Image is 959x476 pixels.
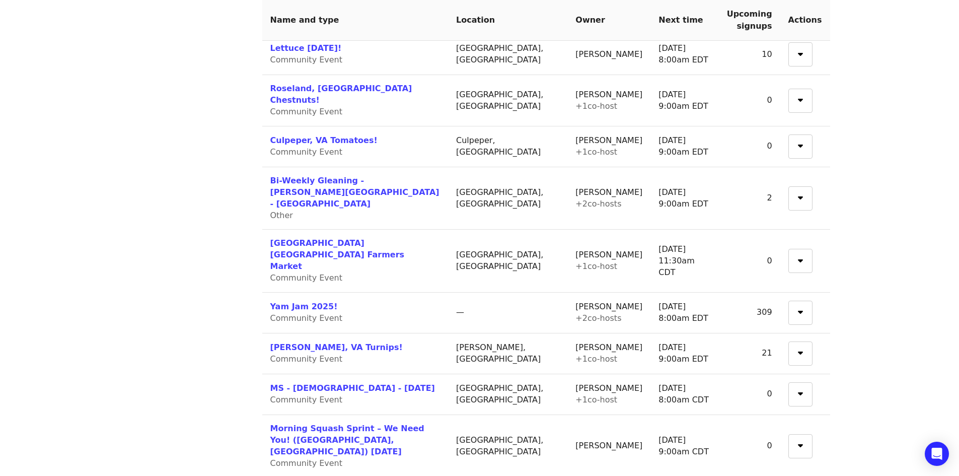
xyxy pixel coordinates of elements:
div: + 1 co-host [575,354,642,365]
a: Lettuce [DATE]! [270,43,342,53]
div: [GEOGRAPHIC_DATA], [GEOGRAPHIC_DATA] [456,249,559,273]
a: Morning Squash Sprint – We Need You! ([GEOGRAPHIC_DATA], [GEOGRAPHIC_DATA]) [DATE] [270,424,424,456]
td: [DATE] 11:30am CDT [650,230,718,293]
span: Community Event [270,273,343,283]
a: [PERSON_NAME], VA Turnips! [270,343,403,352]
div: + 1 co-host [575,101,642,112]
td: [PERSON_NAME] [567,126,650,167]
div: + 1 co-host [575,394,642,406]
td: [DATE] 9:00am EDT [650,126,718,167]
i: sort-down icon [798,140,803,149]
div: [PERSON_NAME], [GEOGRAPHIC_DATA] [456,342,559,365]
a: Yam Jam 2025! [270,302,338,311]
i: sort-down icon [798,306,803,315]
a: MS - [DEMOGRAPHIC_DATA] - [DATE] [270,383,435,393]
i: sort-down icon [798,191,803,201]
td: [DATE] 9:00am EDT [650,333,718,374]
i: sort-down icon [798,439,803,449]
div: + 1 co-host [575,261,642,273]
div: 0 [727,141,772,152]
td: [DATE] 8:00am EDT [650,34,718,75]
i: sort-down icon [798,254,803,264]
td: [DATE] 8:00am EDT [650,293,718,333]
div: + 1 co-host [575,147,642,158]
span: Community Event [270,107,343,116]
div: + 2 co-host s [575,313,642,324]
td: [DATE] 9:00am EDT [650,75,718,126]
div: 21 [727,348,772,359]
a: Culpeper, VA Tomatoes! [270,135,378,145]
span: Community Event [270,313,343,323]
div: 0 [727,440,772,452]
div: [GEOGRAPHIC_DATA], [GEOGRAPHIC_DATA] [456,43,559,66]
span: Community Event [270,147,343,157]
div: 0 [727,255,772,267]
div: 309 [727,307,772,318]
td: [DATE] 8:00am CDT [650,374,718,415]
span: Other [270,211,293,220]
div: Open Intercom Messenger [925,442,949,466]
i: sort-down icon [798,347,803,356]
span: Community Event [270,354,343,364]
span: Community Event [270,395,343,404]
div: [GEOGRAPHIC_DATA], [GEOGRAPHIC_DATA] [456,435,559,458]
a: Bi-Weekly Gleaning - [PERSON_NAME][GEOGRAPHIC_DATA] - [GEOGRAPHIC_DATA] [270,176,439,209]
span: Community Event [270,458,343,468]
span: Community Event [270,55,343,64]
td: [PERSON_NAME] [567,230,650,293]
div: [GEOGRAPHIC_DATA], [GEOGRAPHIC_DATA] [456,89,559,112]
i: sort-down icon [798,387,803,397]
div: 10 [727,49,772,60]
div: [GEOGRAPHIC_DATA], [GEOGRAPHIC_DATA] [456,383,559,406]
i: sort-down icon [798,48,803,57]
td: [PERSON_NAME] [567,75,650,126]
div: Culpeper, [GEOGRAPHIC_DATA] [456,135,559,158]
div: 0 [727,388,772,400]
td: [PERSON_NAME] [567,293,650,333]
div: [GEOGRAPHIC_DATA], [GEOGRAPHIC_DATA] [456,187,559,210]
td: [PERSON_NAME] [567,167,650,230]
div: 0 [727,95,772,106]
i: sort-down icon [798,94,803,103]
td: [PERSON_NAME] [567,34,650,75]
td: [DATE] 9:00am EDT [650,167,718,230]
td: [PERSON_NAME] [567,333,650,374]
div: + 2 co-host s [575,198,642,210]
span: Upcoming signups [727,9,772,31]
a: Roseland, [GEOGRAPHIC_DATA] Chestnuts! [270,84,412,105]
td: [PERSON_NAME] [567,374,650,415]
a: [GEOGRAPHIC_DATA] [GEOGRAPHIC_DATA] Farmers Market [270,238,405,271]
div: — [456,307,559,318]
div: 2 [727,192,772,204]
